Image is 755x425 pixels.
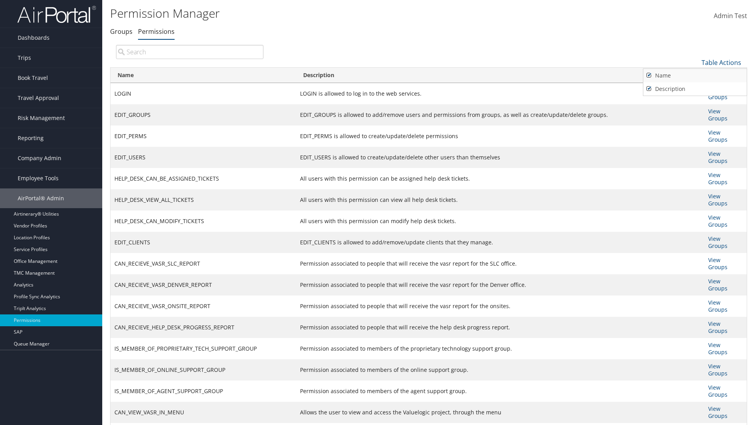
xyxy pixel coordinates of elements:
span: Company Admin [18,148,61,168]
span: AirPortal® Admin [18,188,64,208]
span: Trips [18,48,31,68]
a: Column Visibility [643,95,747,108]
span: Risk Management [18,108,65,128]
a: Description [643,82,747,96]
span: Travel Approval [18,88,59,108]
span: Dashboards [18,28,50,48]
span: Reporting [18,128,44,148]
a: New Record [643,68,747,81]
a: Page Length [643,108,747,122]
span: Book Travel [18,68,48,88]
img: airportal-logo.png [17,5,96,24]
a: Name [643,69,747,82]
span: Employee Tools [18,168,59,188]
